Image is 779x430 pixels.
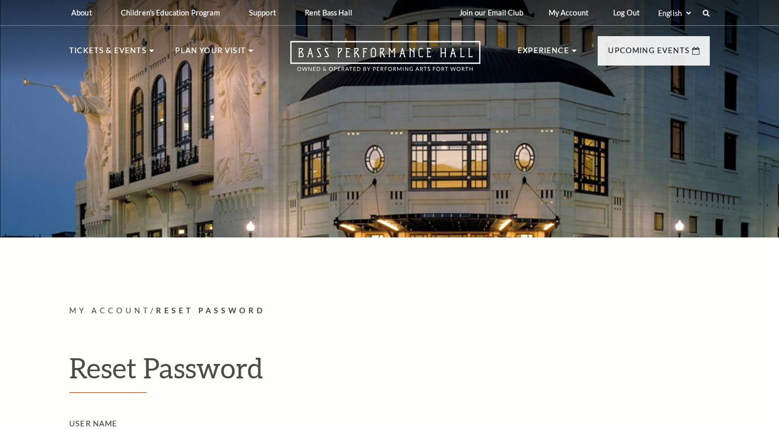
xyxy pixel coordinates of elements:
[608,44,690,63] p: Upcoming Events
[305,8,352,17] p: Rent Bass Hall
[249,8,276,17] p: Support
[69,305,710,317] p: /
[156,306,266,315] span: Reset Password
[175,44,246,63] p: Plan Your Visit
[121,8,220,17] p: Children's Education Program
[656,8,693,18] select: Select:
[69,306,150,315] span: My Account
[69,351,710,393] h1: Reset Password
[518,44,569,63] p: Experience
[69,44,147,63] p: Tickets & Events
[71,8,92,17] p: About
